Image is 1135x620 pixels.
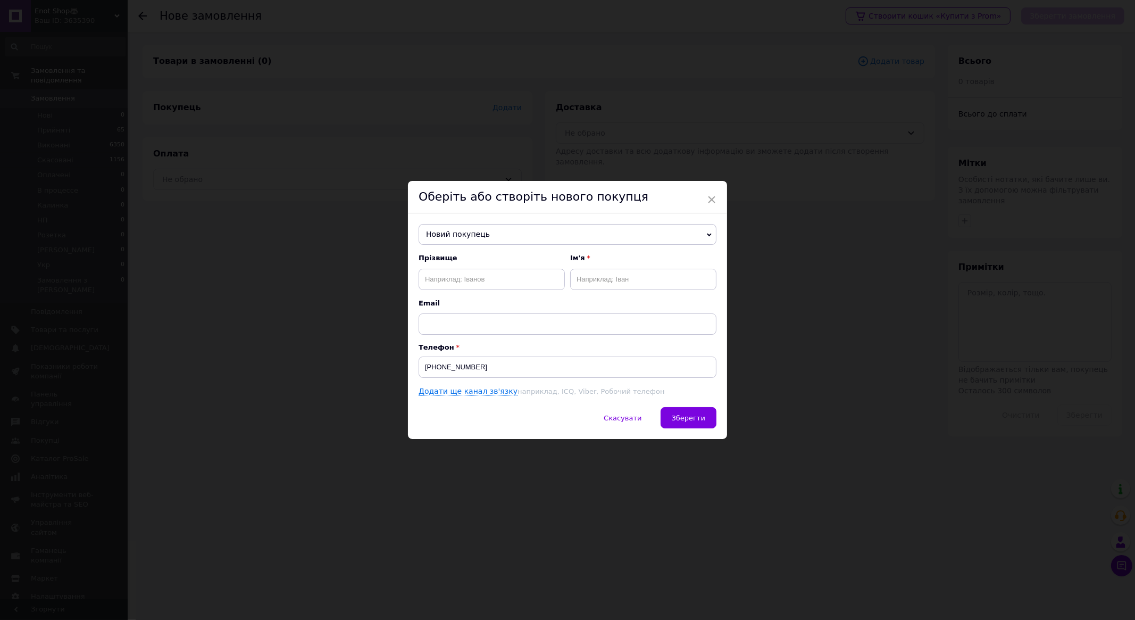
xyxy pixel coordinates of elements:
input: Наприклад: Іван [570,269,716,290]
span: Новий покупець [419,224,716,245]
div: Оберіть або створіть нового покупця [408,181,727,213]
span: Скасувати [604,414,641,422]
span: × [707,191,716,209]
input: Наприклад: Іванов [419,269,565,290]
button: Скасувати [592,407,653,428]
span: Прізвище [419,253,565,263]
p: Телефон [419,343,716,351]
span: Email [419,299,716,308]
span: Зберегти [672,414,705,422]
span: Ім'я [570,253,716,263]
a: Додати ще канал зв'язку [419,387,518,396]
input: +38 096 0000000 [419,357,716,378]
span: наприклад, ICQ, Viber, Робочий телефон [518,387,664,395]
button: Зберегти [661,407,716,428]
